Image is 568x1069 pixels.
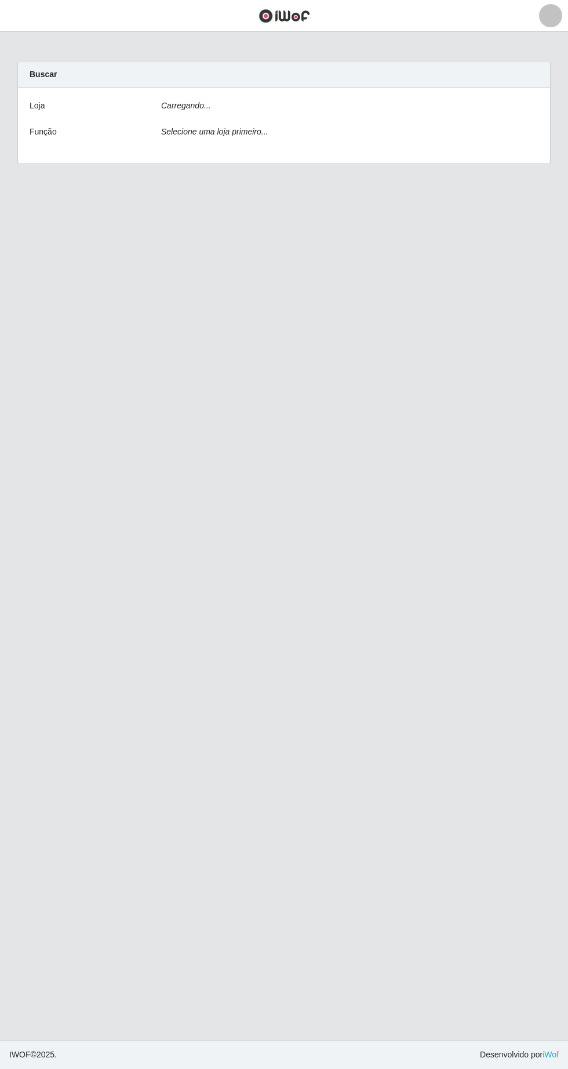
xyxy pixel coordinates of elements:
[258,9,310,23] img: CoreUI Logo
[30,70,57,79] strong: Buscar
[161,101,211,110] i: Carregando...
[542,1050,559,1059] a: iWof
[161,127,268,136] i: Selecione uma loja primeiro...
[30,100,45,112] label: Loja
[480,1049,559,1061] span: Desenvolvido por
[30,126,57,138] label: Função
[9,1050,31,1059] span: IWOF
[9,1049,57,1061] span: © 2025 .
